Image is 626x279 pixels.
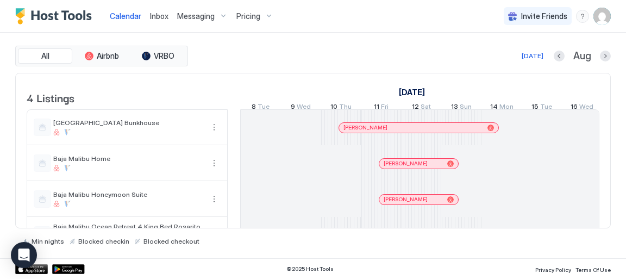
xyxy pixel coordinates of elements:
[74,48,129,64] button: Airbnb
[27,89,74,106] span: 4 Listings
[236,11,260,21] span: Pricing
[520,49,545,63] button: [DATE]
[593,8,611,25] div: User profile
[579,102,593,114] span: Wed
[53,190,203,199] span: Baja Malibu Honeymoon Suite
[522,51,543,61] div: [DATE]
[208,121,221,134] button: More options
[448,100,474,116] a: July 13, 2025
[15,8,97,24] a: Host Tools Logo
[110,10,141,22] a: Calendar
[575,263,611,275] a: Terms Of Use
[252,102,256,114] span: 8
[258,102,270,114] span: Tue
[535,266,571,273] span: Privacy Policy
[208,157,221,170] div: menu
[52,264,85,274] a: Google Play Store
[330,102,337,114] span: 10
[32,237,64,245] span: Min nights
[487,100,516,116] a: July 14, 2025
[110,11,141,21] span: Calendar
[568,100,596,116] a: July 16, 2025
[150,11,168,21] span: Inbox
[249,100,272,116] a: July 8, 2025
[540,102,552,114] span: Tue
[374,102,379,114] span: 11
[53,119,203,127] span: [GEOGRAPHIC_DATA] Bunkhouse
[384,160,428,167] span: [PERSON_NAME]
[421,102,431,114] span: Sat
[490,102,498,114] span: 14
[150,10,168,22] a: Inbox
[328,100,354,116] a: July 10, 2025
[53,222,203,239] span: Baja Malibu Ocean Retreat 4 King Bed Rosarito Mexi
[339,102,352,114] span: Thu
[97,51,119,61] span: Airbnb
[15,46,188,66] div: tab-group
[412,102,419,114] span: 12
[576,10,589,23] div: menu
[208,157,221,170] button: More options
[208,121,221,134] div: menu
[208,193,221,206] button: More options
[409,100,434,116] a: July 12, 2025
[343,124,387,131] span: [PERSON_NAME]
[18,48,72,64] button: All
[571,102,578,114] span: 16
[529,100,555,116] a: July 15, 2025
[15,264,48,274] a: App Store
[291,102,295,114] span: 9
[143,237,199,245] span: Blocked checkout
[451,102,458,114] span: 13
[154,51,174,61] span: VRBO
[573,50,591,63] span: Aug
[531,102,539,114] span: 15
[535,263,571,275] a: Privacy Policy
[78,237,129,245] span: Blocked checkin
[554,51,565,61] button: Previous month
[396,84,428,100] a: July 8, 2025
[575,266,611,273] span: Terms Of Use
[297,102,311,114] span: Wed
[11,242,37,268] div: Open Intercom Messenger
[288,100,314,116] a: July 9, 2025
[381,102,389,114] span: Fri
[208,193,221,206] div: menu
[131,48,185,64] button: VRBO
[177,11,215,21] span: Messaging
[600,51,611,61] button: Next month
[499,102,514,114] span: Mon
[460,102,472,114] span: Sun
[41,51,49,61] span: All
[371,100,391,116] a: July 11, 2025
[286,265,334,272] span: © 2025 Host Tools
[384,196,428,203] span: [PERSON_NAME]
[521,11,567,21] span: Invite Friends
[53,154,203,163] span: Baja Malibu Home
